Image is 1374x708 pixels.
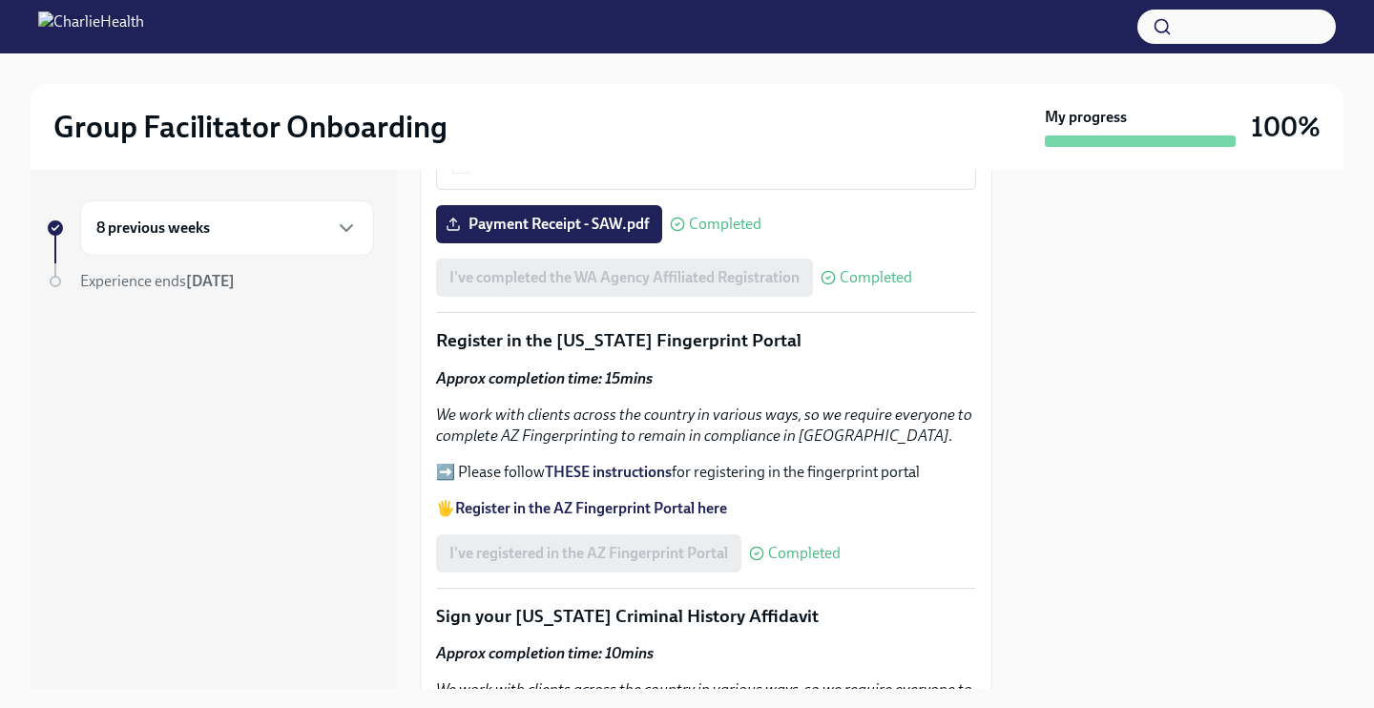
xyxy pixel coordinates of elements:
[80,272,235,290] span: Experience ends
[449,215,649,234] span: Payment Receipt - SAW.pdf
[38,11,144,42] img: CharlieHealth
[436,369,653,387] strong: Approx completion time: 15mins
[1045,107,1127,128] strong: My progress
[436,406,972,445] em: We work with clients across the country in various ways, so we require everyone to complete AZ Fi...
[186,272,235,290] strong: [DATE]
[436,205,662,243] label: Payment Receipt - SAW.pdf
[1251,110,1321,144] h3: 100%
[768,546,841,561] span: Completed
[545,463,672,481] a: THESE instructions
[436,604,976,629] p: Sign your [US_STATE] Criminal History Affidavit
[436,644,654,662] strong: Approx completion time: 10mins
[436,328,976,353] p: Register in the [US_STATE] Fingerprint Portal
[96,218,210,239] h6: 8 previous weeks
[455,499,727,517] a: Register in the AZ Fingerprint Portal here
[80,200,374,256] div: 8 previous weeks
[840,270,912,285] span: Completed
[53,108,448,146] h2: Group Facilitator Onboarding
[436,498,976,519] p: 🖐️
[436,462,976,483] p: ➡️ Please follow for registering in the fingerprint portal
[689,217,761,232] span: Completed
